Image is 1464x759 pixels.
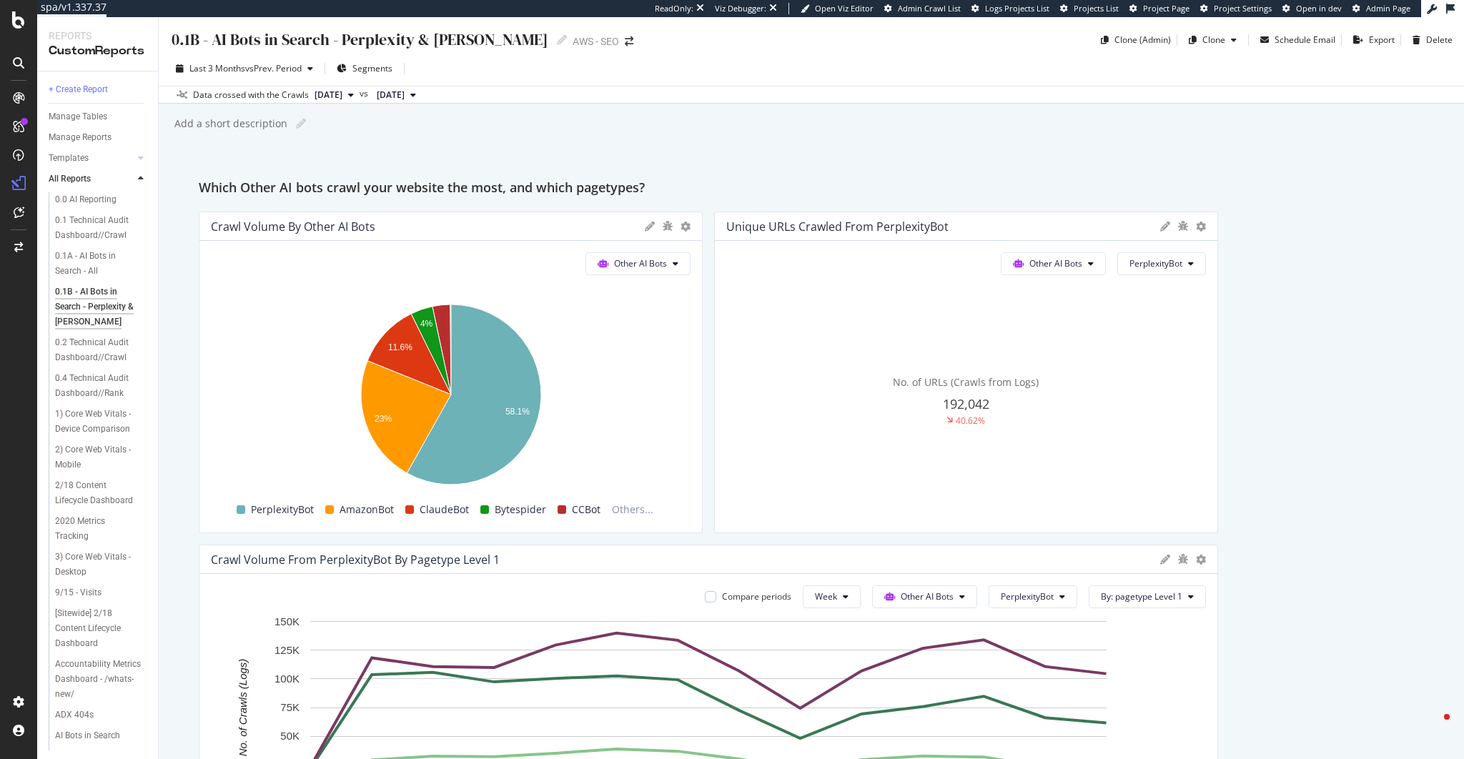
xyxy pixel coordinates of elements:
text: 23% [375,414,392,424]
span: Admin Crawl List [898,3,961,14]
div: All Reports [49,172,91,187]
a: Accountability Metrics Dashboard - /whats-new/ [55,657,148,702]
text: 11.6% [388,342,412,352]
div: Clone (Admin) [1114,34,1171,46]
span: Last 3 Months [189,62,245,74]
div: bug [662,221,673,231]
a: 0.2 Technical Audit Dashboard//Crawl [55,335,148,365]
div: 2) Core Web Vitals - Mobile [55,442,137,472]
div: A chart. [211,297,691,497]
a: Admin Page [1352,3,1410,14]
span: Others... [606,501,659,518]
div: arrow-right-arrow-left [625,36,633,46]
button: Other AI Bots [872,585,977,608]
span: Other AI Bots [1029,257,1082,269]
div: 0.0 AI Reporting [55,192,117,207]
button: Week [803,585,861,608]
span: Segments [352,62,392,74]
div: Reports [49,29,147,43]
div: 0.1B - AI Bots in Search - Perplexity & [PERSON_NAME] [170,29,548,51]
div: Which Other AI bots crawl your website the most, and which pagetypes? [199,177,1424,200]
div: Compare periods [722,590,791,602]
div: Unique URLs Crawled from PerplexityBotOther AI BotsPerplexityBotNo. of URLs (Crawls from Logs)192... [714,212,1218,533]
div: 0.1 Technical Audit Dashboard//Crawl [55,213,140,243]
button: Last 3 MonthsvsPrev. Period [170,57,319,80]
div: 40.62% [956,415,985,427]
div: [Sitewide] 2/18 Content Lifecycle Dashboard [55,606,141,651]
i: Edit report name [296,119,306,129]
span: Open in dev [1296,3,1342,14]
text: 4% [420,319,433,329]
div: Schedule Email [1275,34,1335,46]
div: CustomReports [49,43,147,59]
span: Projects List [1074,3,1119,14]
a: Open Viz Editor [801,3,874,14]
div: 1) Core Web Vitals - Device Comparison [55,407,140,437]
a: 0.1A - AI Bots in Search - All [55,249,148,279]
div: 0.1A - AI Bots in Search - All [55,249,137,279]
a: Logs Projects List [971,3,1049,14]
div: Data crossed with the Crawls [193,89,309,101]
div: Crawl Volume from PerplexityBot by pagetype Level 1 [211,552,500,567]
a: ADX 404s [55,708,148,723]
a: 2) Core Web Vitals - Mobile [55,442,148,472]
div: 0.1B - AI Bots in Search - Perplexity & Claude [55,284,142,329]
span: 2025 May. 29th [377,89,405,101]
a: 2020 Metrics Tracking [55,514,148,544]
h2: Which Other AI bots crawl your website the most, and which pagetypes? [199,177,645,200]
span: Logs Projects List [985,3,1049,14]
a: 0.4 Technical Audit Dashboard//Rank [55,371,148,401]
button: Schedule Email [1255,29,1335,51]
button: By: pagetype Level 1 [1089,585,1206,608]
button: Clone [1183,29,1242,51]
div: AWS - SEO [573,34,619,49]
a: + Create Report [49,82,148,97]
span: Admin Page [1366,3,1410,14]
button: [DATE] [371,86,422,104]
a: AI Bots in Search [55,728,148,743]
text: No. of Crawls (Logs) [237,659,249,757]
div: Templates [49,151,89,166]
span: Bytespider [495,501,546,518]
span: Other AI Bots [614,257,667,269]
span: CCBot [572,501,600,518]
i: Edit report name [557,35,567,45]
a: Templates [49,151,134,166]
span: Project Page [1143,3,1189,14]
a: Open in dev [1282,3,1342,14]
button: [DATE] [309,86,360,104]
a: Projects List [1060,3,1119,14]
a: [Sitewide] 2/18 Content Lifecycle Dashboard [55,606,148,651]
div: bug [1177,221,1189,231]
div: Unique URLs Crawled from PerplexityBot [726,219,949,234]
span: Open Viz Editor [815,3,874,14]
span: vs Prev. Period [245,62,302,74]
text: 75K [280,701,300,713]
span: 192,042 [943,395,989,412]
a: Project Settings [1200,3,1272,14]
div: bug [1177,554,1189,564]
text: 58.1% [505,407,530,417]
a: 0.1B - AI Bots in Search - Perplexity & [PERSON_NAME] [55,284,148,329]
div: Manage Reports [49,130,112,145]
button: Delete [1407,29,1453,51]
text: 100K [274,673,300,685]
div: 2/18 Content Lifecycle Dashboard [55,478,139,508]
div: Clone [1202,34,1225,46]
button: Other AI Bots [585,252,691,275]
button: Clone (Admin) [1095,29,1171,51]
span: PerplexityBot [1129,257,1182,269]
a: 3) Core Web Vitals - Desktop [55,550,148,580]
a: 0.1 Technical Audit Dashboard//Crawl [55,213,148,243]
text: 50K [280,730,300,742]
div: AI Bots in Search [55,728,120,743]
div: 2020 Metrics Tracking [55,514,134,544]
a: Project Page [1129,3,1189,14]
span: Project Settings [1214,3,1272,14]
button: PerplexityBot [1117,252,1206,275]
div: 0.4 Technical Audit Dashboard//Rank [55,371,139,401]
div: Viz Debugger: [715,3,766,14]
div: 3) Core Web Vitals - Desktop [55,550,137,580]
text: 150K [274,615,300,627]
div: Manage Tables [49,109,107,124]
